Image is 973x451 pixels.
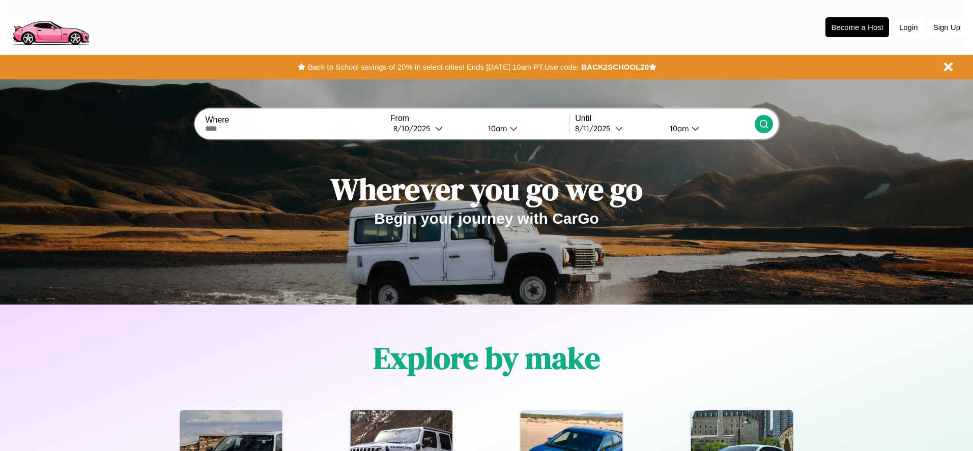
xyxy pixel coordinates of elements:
button: Back to School savings of 20% in select cities! Ends [DATE] 10am PT.Use code: [305,60,581,74]
button: 10am [662,123,754,134]
button: Sign Up [928,18,965,37]
button: Login [894,18,923,37]
button: 10am [480,123,569,134]
div: 10am [665,124,692,133]
h1: Explore by make [374,337,600,379]
label: From [390,114,569,123]
label: Until [575,114,754,123]
button: 8/10/2025 [390,123,480,134]
div: 8 / 11 / 2025 [575,124,615,133]
div: 10am [483,124,510,133]
b: BACK2SCHOOL20 [581,63,649,71]
button: Become a Host [825,17,889,37]
img: logo [8,5,94,48]
label: Where [205,115,384,125]
div: 8 / 10 / 2025 [393,124,435,133]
